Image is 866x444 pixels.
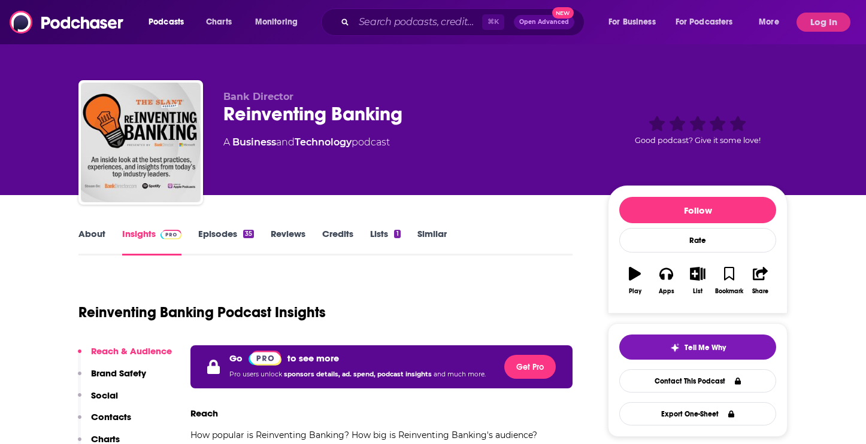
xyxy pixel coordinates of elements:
[668,13,750,32] button: open menu
[10,11,125,34] img: Podchaser - Follow, Share and Rate Podcasts
[417,228,447,256] a: Similar
[504,355,556,379] button: Get Pro
[322,228,353,256] a: Credits
[713,259,744,302] button: Bookmark
[229,352,243,364] p: Go
[287,352,339,364] p: to see more
[249,351,281,366] img: Podchaser Pro
[619,402,776,425] button: Export One-Sheet
[745,259,776,302] button: Share
[91,345,172,357] p: Reach & Audience
[295,136,352,148] a: Technology
[149,14,184,31] span: Podcasts
[354,13,482,32] input: Search podcasts, credits, & more...
[161,230,181,239] img: Podchaser Pro
[619,369,776,393] a: Contact This Podcast
[619,197,776,223] button: Follow
[78,303,326,321] h1: Reinventing Banking Podcast Insights
[370,228,400,256] a: Lists1
[797,13,850,32] button: Log In
[659,288,674,295] div: Apps
[519,19,569,25] span: Open Advanced
[243,230,254,238] div: 35
[198,13,239,32] a: Charts
[140,13,199,32] button: open menu
[693,288,703,295] div: List
[91,390,118,401] p: Social
[685,343,726,352] span: Tell Me Why
[635,136,761,145] span: Good podcast? Give it some love!
[255,14,298,31] span: Monitoring
[271,228,305,256] a: Reviews
[600,13,671,32] button: open menu
[629,288,641,295] div: Play
[122,228,181,256] a: InsightsPodchaser Pro
[750,13,794,32] button: open menu
[332,8,596,36] div: Search podcasts, credits, & more...
[78,345,172,367] button: Reach & Audience
[78,367,146,390] button: Brand Safety
[223,135,390,150] div: A podcast
[394,230,400,238] div: 1
[650,259,682,302] button: Apps
[190,407,218,419] h3: Reach
[514,15,574,29] button: Open AdvancedNew
[759,14,779,31] span: More
[81,83,201,202] img: Reinventing Banking
[552,7,574,19] span: New
[608,14,656,31] span: For Business
[670,343,680,352] img: tell me why sparkle
[682,259,713,302] button: List
[619,228,776,253] div: Rate
[206,14,232,31] span: Charts
[91,411,131,422] p: Contacts
[276,136,295,148] span: and
[619,259,650,302] button: Play
[619,334,776,360] button: tell me why sparkleTell Me Why
[223,91,293,102] span: Bank Director
[715,288,743,295] div: Bookmark
[608,91,788,165] div: Good podcast? Give it some love!
[232,136,276,148] a: Business
[284,370,434,378] span: sponsors details, ad. spend, podcast insights
[229,366,486,384] p: Pro users unlock and much more.
[676,14,733,31] span: For Podcasters
[482,14,504,30] span: ⌘ K
[247,13,313,32] button: open menu
[198,228,254,256] a: Episodes35
[78,411,131,433] button: Contacts
[91,367,146,379] p: Brand Safety
[249,350,281,366] a: Pro website
[78,228,105,256] a: About
[78,390,118,412] button: Social
[752,288,768,295] div: Share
